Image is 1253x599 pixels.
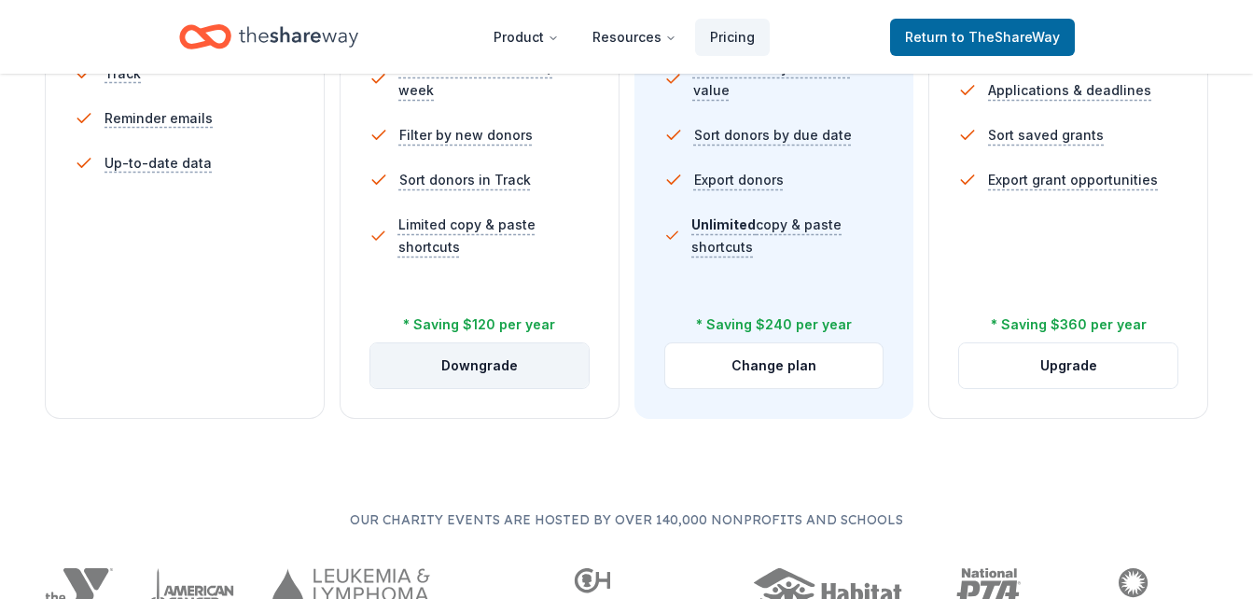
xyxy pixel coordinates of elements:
span: Sort saved grants [988,124,1104,146]
span: Track [104,63,141,85]
span: Return [905,26,1060,49]
span: Export grant opportunities [988,169,1158,191]
span: Sort donors by due date [694,124,852,146]
span: copy & paste shortcuts [691,216,842,255]
p: Our charity events are hosted by over 140,000 nonprofits and schools [45,508,1208,531]
span: 10 new in-kind donors / week [398,57,589,102]
span: Reminder emails [104,107,213,130]
a: Pricing [695,19,770,56]
div: * Saving $240 per year [696,313,852,336]
span: Limited copy & paste shortcuts [398,214,590,258]
button: Resources [578,19,691,56]
div: * Saving $120 per year [403,313,555,336]
span: Sort donors in Track [399,169,531,191]
div: * Saving $360 per year [991,313,1147,336]
nav: Main [479,15,770,59]
span: Unlimited [691,216,756,232]
a: Returnto TheShareWay [890,19,1075,56]
span: Export donors [694,169,784,191]
button: Downgrade [370,343,589,388]
button: Change plan [665,343,884,388]
span: Up-to-date data [104,152,212,174]
button: Upgrade [959,343,1177,388]
span: Filter by new donors [399,124,533,146]
span: Applications & deadlines [988,79,1151,102]
span: to TheShareWay [952,29,1060,45]
button: Product [479,19,574,56]
a: Home [179,15,358,59]
span: Sort donors by donation value [693,57,884,102]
